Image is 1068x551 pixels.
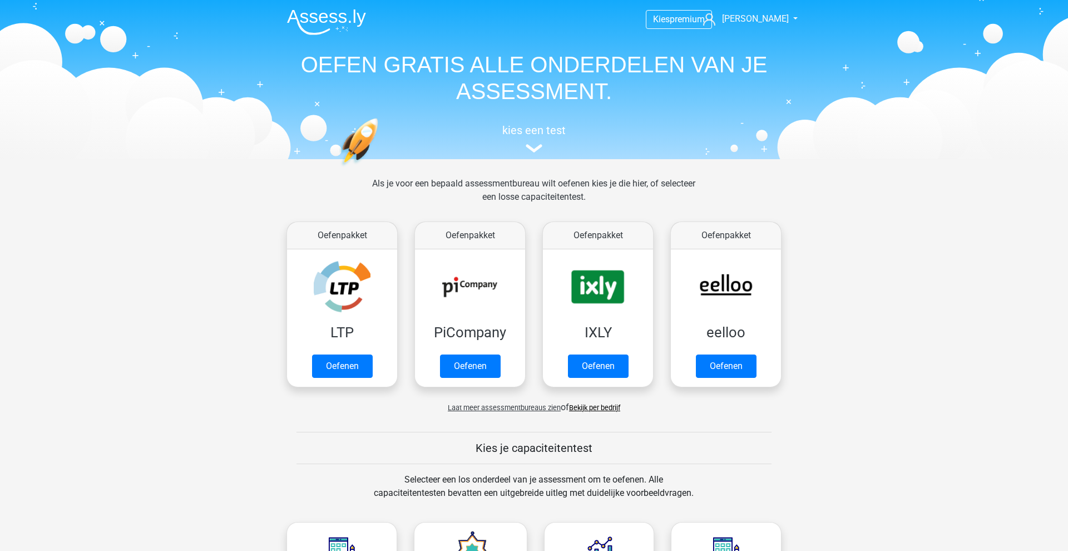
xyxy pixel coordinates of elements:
[696,355,756,378] a: Oefenen
[722,13,789,24] span: [PERSON_NAME]
[568,355,629,378] a: Oefenen
[670,14,705,24] span: premium
[448,404,561,412] span: Laat meer assessmentbureaus zien
[440,355,501,378] a: Oefenen
[653,14,670,24] span: Kies
[569,404,620,412] a: Bekijk per bedrijf
[363,473,704,513] div: Selecteer een los onderdeel van je assessment om te oefenen. Alle capaciteitentesten bevatten een...
[339,118,421,219] img: oefenen
[312,355,373,378] a: Oefenen
[526,144,542,152] img: assessment
[278,392,790,414] div: of
[278,124,790,137] h5: kies een test
[646,12,711,27] a: Kiespremium
[363,177,704,217] div: Als je voor een bepaald assessmentbureau wilt oefenen kies je die hier, of selecteer een losse ca...
[287,9,366,35] img: Assessly
[699,12,790,26] a: [PERSON_NAME]
[278,124,790,153] a: kies een test
[278,51,790,105] h1: OEFEN GRATIS ALLE ONDERDELEN VAN JE ASSESSMENT.
[296,441,772,455] h5: Kies je capaciteitentest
